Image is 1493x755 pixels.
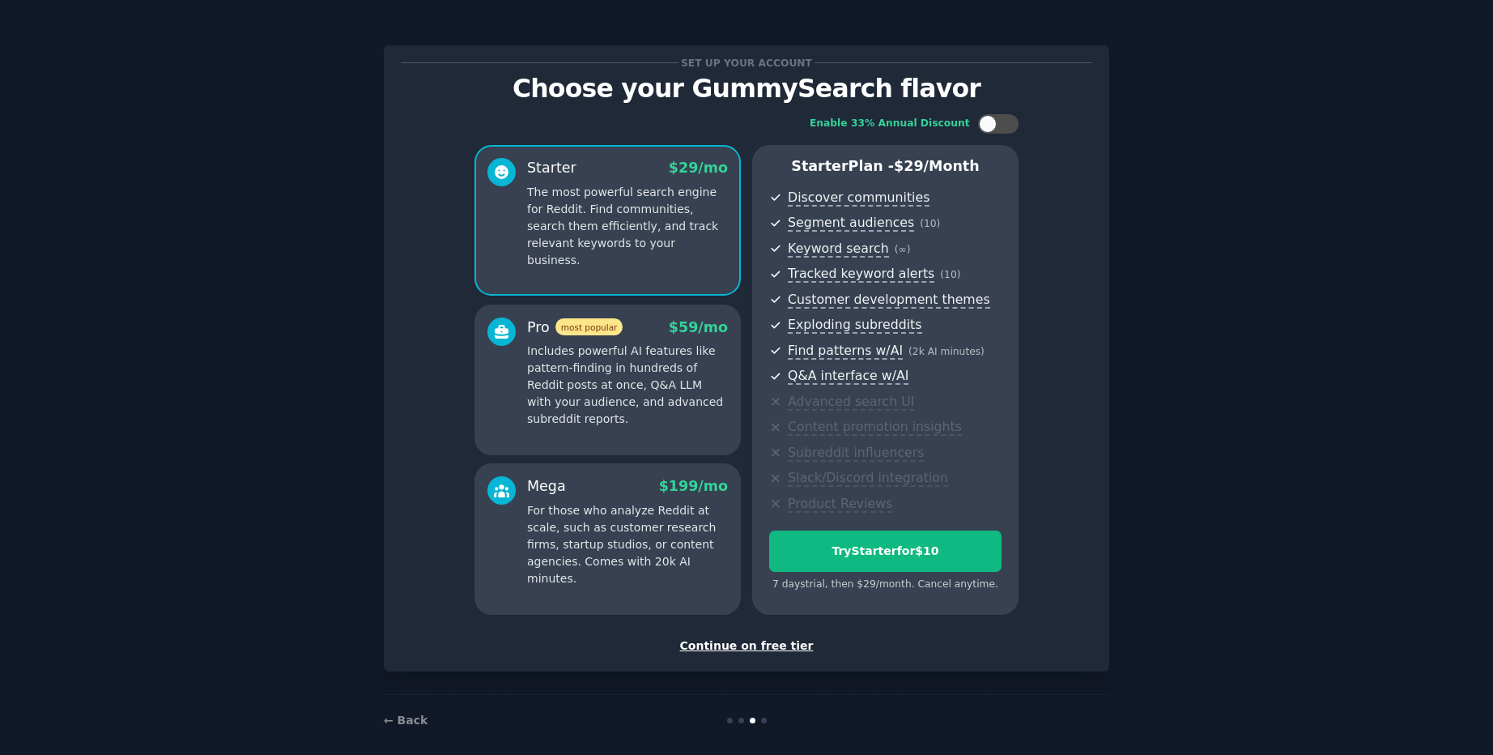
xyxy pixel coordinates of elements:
[788,419,962,436] span: Content promotion insights
[788,190,929,207] span: Discover communities
[527,502,728,587] p: For those who analyze Reddit at scale, such as customer research firms, startup studios, or conte...
[788,496,892,513] span: Product Reviews
[788,241,889,258] span: Keyword search
[788,215,914,232] span: Segment audiences
[527,343,728,428] p: Includes powerful AI features like pattern-finding in hundreds of Reddit posts at once, Q&A LLM w...
[555,318,623,335] span: most popular
[788,394,914,411] span: Advanced search UI
[769,578,1002,592] div: 7 days trial, then $ 29 /month . Cancel anytime.
[527,158,576,178] div: Starter
[894,158,980,174] span: $ 29 /month
[940,269,960,280] span: ( 10 )
[788,266,934,283] span: Tracked keyword alerts
[659,478,728,494] span: $ 199 /mo
[908,346,985,357] span: ( 2k AI minutes )
[669,319,728,335] span: $ 59 /mo
[788,445,924,462] span: Subreddit influencers
[920,218,940,229] span: ( 10 )
[401,638,1092,655] div: Continue on free tier
[769,531,1002,572] button: TryStarterfor$10
[678,54,815,71] span: Set up your account
[788,368,908,385] span: Q&A interface w/AI
[788,292,990,309] span: Customer development themes
[788,470,948,487] span: Slack/Discord integration
[788,343,903,360] span: Find patterns w/AI
[401,75,1092,103] p: Choose your GummySearch flavor
[810,117,970,131] div: Enable 33% Annual Discount
[527,184,728,269] p: The most powerful search engine for Reddit. Find communities, search them efficiently, and track ...
[527,476,566,497] div: Mega
[895,244,911,255] span: ( ∞ )
[769,156,1002,177] p: Starter Plan -
[384,714,427,727] a: ← Back
[788,317,921,334] span: Exploding subreddits
[527,318,623,338] div: Pro
[669,160,728,176] span: $ 29 /mo
[770,543,1001,560] div: Try Starter for $10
